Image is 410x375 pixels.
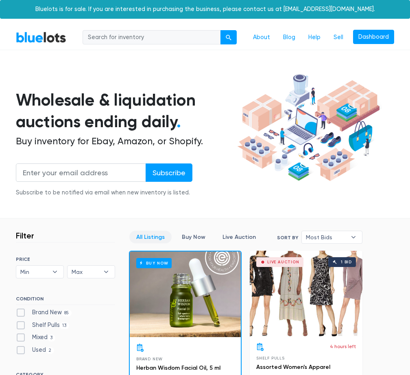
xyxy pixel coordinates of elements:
[250,251,362,336] a: Live Auction 1 bid
[48,335,55,341] span: 3
[235,71,382,184] img: hero-ee84e7d0318cb26816c560f6b4441b76977f77a177738b4e94f68c95b2b83dbb.png
[216,231,263,243] a: Live Auction
[267,260,299,264] div: Live Auction
[72,266,99,278] span: Max
[327,30,350,45] a: Sell
[136,364,220,371] a: Herban Wisdom Facial Oil, 5 ml
[129,231,172,243] a: All Listings
[256,364,330,371] a: Assorted Women's Apparel
[98,266,115,278] b: ▾
[341,260,352,264] div: 1 bid
[175,231,212,243] a: Buy Now
[302,30,327,45] a: Help
[20,266,48,278] span: Min
[277,234,298,241] label: Sort By
[130,251,241,337] a: Buy Now
[16,346,54,355] label: Used
[16,296,115,305] h6: CONDITION
[306,231,347,243] span: Most Bids
[146,163,192,182] input: Subscribe
[16,333,55,342] label: Mixed
[16,256,115,262] h6: PRICE
[62,310,72,316] span: 85
[16,136,235,147] h2: Buy inventory for Ebay, Amazon, or Shopify.
[16,31,66,43] a: BlueLots
[345,231,362,243] b: ▾
[60,322,69,329] span: 13
[256,356,285,360] span: Shelf Pulls
[16,89,235,132] h1: Wholesale & liquidation auctions ending daily
[16,231,34,240] h3: Filter
[353,30,394,44] a: Dashboard
[16,188,192,197] div: Subscribe to be notified via email when new inventory is listed.
[136,258,172,268] h6: Buy Now
[177,112,181,132] span: .
[246,30,277,45] a: About
[16,163,146,182] input: Enter your email address
[46,347,54,354] span: 2
[330,343,356,350] p: 4 hours left
[136,357,163,361] span: Brand New
[16,321,69,330] label: Shelf Pulls
[83,30,221,45] input: Search for inventory
[16,308,72,317] label: Brand New
[46,266,63,278] b: ▾
[277,30,302,45] a: Blog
